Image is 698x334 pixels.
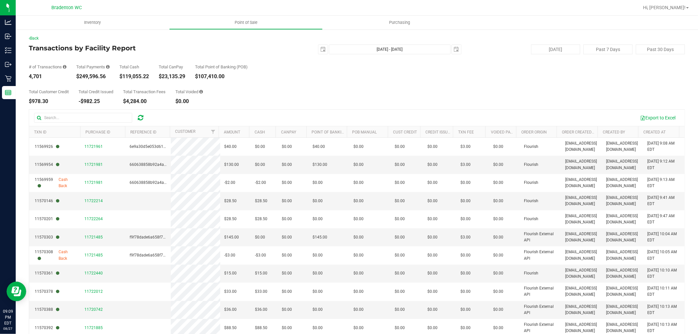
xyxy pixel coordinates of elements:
[123,99,166,104] div: $4,284.00
[493,198,503,204] span: $0.00
[606,249,640,261] span: [EMAIL_ADDRESS][DOMAIN_NAME]
[195,65,248,69] div: Total Point of Banking (POB)
[395,325,405,331] span: $0.00
[35,325,59,331] span: 11570392
[427,180,438,186] span: $0.00
[636,44,685,54] button: Past 30 Days
[393,130,417,134] a: Cust Credit
[224,198,237,204] span: $28.50
[255,325,267,331] span: $88.50
[130,180,203,185] span: 660638858b92a4a14141653ad3adad25
[29,90,69,94] div: Total Customer Credit
[123,90,166,94] div: Total Transaction Fees
[493,252,503,258] span: $0.00
[224,234,239,240] span: $145.00
[565,177,599,189] span: [EMAIL_ADDRESS][DOMAIN_NAME]
[313,234,327,240] span: $145.00
[606,177,640,189] span: [EMAIL_ADDRESS][DOMAIN_NAME]
[565,213,599,225] span: [EMAIL_ADDRESS][DOMAIN_NAME]
[458,130,474,134] a: Txn Fee
[35,198,59,204] span: 11570146
[353,144,364,150] span: $0.00
[35,307,59,313] span: 11570388
[224,162,239,168] span: $130.00
[606,285,640,298] span: [EMAIL_ADDRESS][DOMAIN_NAME]
[524,322,558,334] span: Flourish External API
[199,90,203,94] i: Sum of all voided payment transaction amounts, excluding tips and transaction fees.
[395,234,405,240] span: $0.00
[255,270,267,276] span: $15.00
[353,162,364,168] span: $0.00
[647,140,681,153] span: [DATE] 9:08 AM EDT
[606,267,640,280] span: [EMAIL_ADDRESS][DOMAIN_NAME]
[583,44,633,54] button: Past 7 Days
[255,198,267,204] span: $28.50
[524,180,539,186] span: Flourish
[85,130,110,134] a: Purchase ID
[395,289,405,295] span: $0.00
[84,180,103,185] span: 11721981
[644,130,666,134] a: Created At
[35,144,59,150] span: 11569926
[34,113,132,123] input: Search...
[84,325,103,330] span: 11721885
[130,144,202,149] span: 6e9a30d5e053d6129de50a397b3a7013
[130,235,199,239] span: f9f78dade6a658f78c268dbe7edb3b94
[281,130,296,134] a: CanPay
[313,216,323,222] span: $0.00
[460,216,471,222] span: $0.00
[282,144,292,150] span: $0.00
[84,144,103,149] span: 11721961
[647,177,681,189] span: [DATE] 9:13 AM EDT
[313,198,323,204] span: $0.00
[565,249,599,261] span: [EMAIL_ADDRESS][DOMAIN_NAME]
[5,47,11,54] inline-svg: Inventory
[29,99,69,104] div: $978.30
[29,65,66,69] div: # of Transactions
[5,33,11,40] inline-svg: Inbound
[395,198,405,204] span: $0.00
[647,285,681,298] span: [DATE] 10:11 AM EDT
[524,231,558,243] span: Flourish External API
[460,180,471,186] span: $0.00
[606,322,640,334] span: [EMAIL_ADDRESS][DOMAIN_NAME]
[313,289,323,295] span: $0.00
[159,65,185,69] div: Total CanPay
[224,270,237,276] span: $15.00
[427,252,438,258] span: $0.00
[493,162,503,168] span: $0.00
[562,130,598,134] a: Order Created By
[452,45,461,54] span: select
[460,325,471,331] span: $0.00
[282,270,292,276] span: $0.00
[34,130,46,134] a: TXN ID
[460,198,471,204] span: $0.00
[282,216,292,222] span: $0.00
[395,216,405,222] span: $0.00
[427,216,438,222] span: $0.00
[521,130,547,134] a: Order Origin
[79,99,113,104] div: -$982.25
[29,36,39,41] a: Back
[224,144,237,150] span: $40.00
[427,325,438,331] span: $0.00
[606,140,640,153] span: [EMAIL_ADDRESS][DOMAIN_NAME]
[208,126,219,137] a: Filter
[130,162,203,167] span: 660638858b92a4a14141653ad3adad25
[35,234,59,240] span: 11570303
[106,65,110,69] i: Sum of all successful, non-voided payment transaction amounts, excluding tips and transaction fees.
[427,307,438,313] span: $0.00
[175,129,195,134] a: Customer
[84,217,103,221] span: 11722264
[282,234,292,240] span: $0.00
[395,270,405,276] span: $0.00
[460,307,471,313] span: $0.00
[636,112,680,123] button: Export to Excel
[175,90,203,94] div: Total Voided
[130,253,199,257] span: f9f78dade6a658f78c268dbe7edb3b94
[255,130,265,134] a: Cash
[195,74,248,79] div: $107,410.00
[353,270,364,276] span: $0.00
[353,198,364,204] span: $0.00
[647,322,681,334] span: [DATE] 10:13 AM EDT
